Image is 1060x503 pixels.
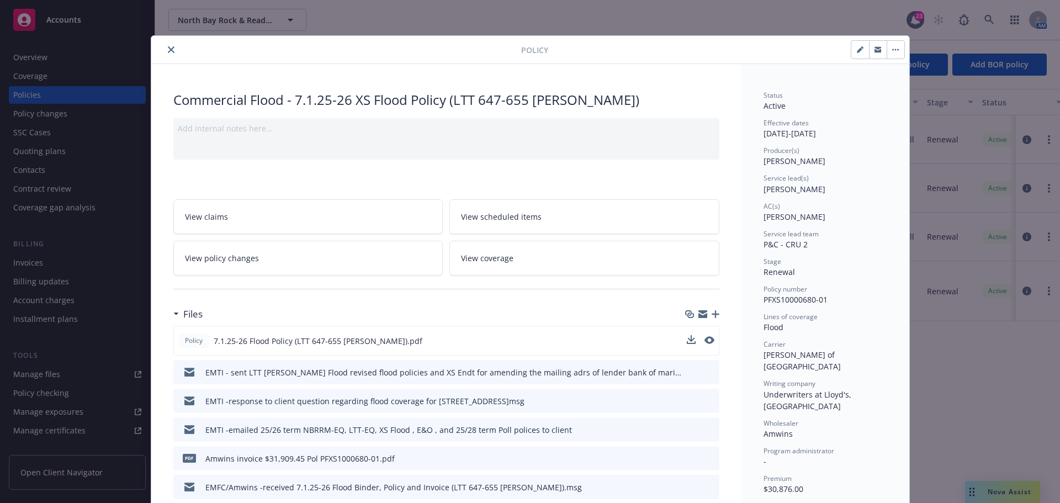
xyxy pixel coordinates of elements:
[183,336,205,346] span: Policy
[687,453,696,464] button: download file
[461,252,513,264] span: View coverage
[705,424,715,436] button: preview file
[764,484,803,494] span: $30,876.00
[521,44,548,56] span: Policy
[173,199,443,234] a: View claims
[183,454,196,462] span: pdf
[764,156,825,166] span: [PERSON_NAME]
[764,257,781,266] span: Stage
[764,173,809,183] span: Service lead(s)
[205,424,572,436] div: EMTI -emailed 25/26 term NBRRM-EQ, LTT-EQ, XS Flood , E&O , and 25/28 term Poll polices to client
[687,335,696,347] button: download file
[687,424,696,436] button: download file
[764,312,818,321] span: Lines of coverage
[687,335,696,344] button: download file
[705,395,715,407] button: preview file
[178,123,715,134] div: Add internal notes here...
[764,379,815,388] span: Writing company
[705,367,715,378] button: preview file
[764,321,887,333] div: Flood
[764,428,793,439] span: Amwins
[687,395,696,407] button: download file
[764,202,780,211] span: AC(s)
[205,367,683,378] div: EMTI - sent LTT [PERSON_NAME] Flood revised flood policies and XS Endt for amending the mailing a...
[705,453,715,464] button: preview file
[764,294,828,305] span: PFXS10000680-01
[205,481,582,493] div: EMFC/Amwins -received 7.1.25-26 Flood Binder, Policy and Invoice (LTT 647-655 [PERSON_NAME]).msg
[764,91,783,100] span: Status
[764,446,834,456] span: Program administrator
[764,284,807,294] span: Policy number
[705,481,715,493] button: preview file
[764,419,798,428] span: Wholesaler
[449,199,719,234] a: View scheduled items
[185,211,228,223] span: View claims
[764,389,854,411] span: Underwriters at Lloyd's, [GEOGRAPHIC_DATA]
[764,267,795,277] span: Renewal
[165,43,178,56] button: close
[461,211,542,223] span: View scheduled items
[764,118,809,128] span: Effective dates
[764,229,819,239] span: Service lead team
[687,481,696,493] button: download file
[704,336,714,344] button: preview file
[173,241,443,276] a: View policy changes
[214,335,422,347] span: 7.1.25-26 Flood Policy (LTT 647-655 [PERSON_NAME]).pdf
[205,453,395,464] div: Amwins invoice $31,909.45 Pol PFXS1000680-01.pdf
[764,146,799,155] span: Producer(s)
[687,367,696,378] button: download file
[704,335,714,347] button: preview file
[173,91,719,109] div: Commercial Flood - 7.1.25-26 XS Flood Policy (LTT 647-655 [PERSON_NAME])
[173,307,203,321] div: Files
[764,211,825,222] span: [PERSON_NAME]
[764,100,786,111] span: Active
[449,241,719,276] a: View coverage
[764,456,766,467] span: -
[764,239,808,250] span: P&C - CRU 2
[205,395,524,407] div: EMTI -response to client question regarding flood coverage for [STREET_ADDRESS]msg
[764,350,841,372] span: [PERSON_NAME] of [GEOGRAPHIC_DATA]
[183,307,203,321] h3: Files
[764,474,792,483] span: Premium
[185,252,259,264] span: View policy changes
[764,118,887,139] div: [DATE] - [DATE]
[764,184,825,194] span: [PERSON_NAME]
[764,340,786,349] span: Carrier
